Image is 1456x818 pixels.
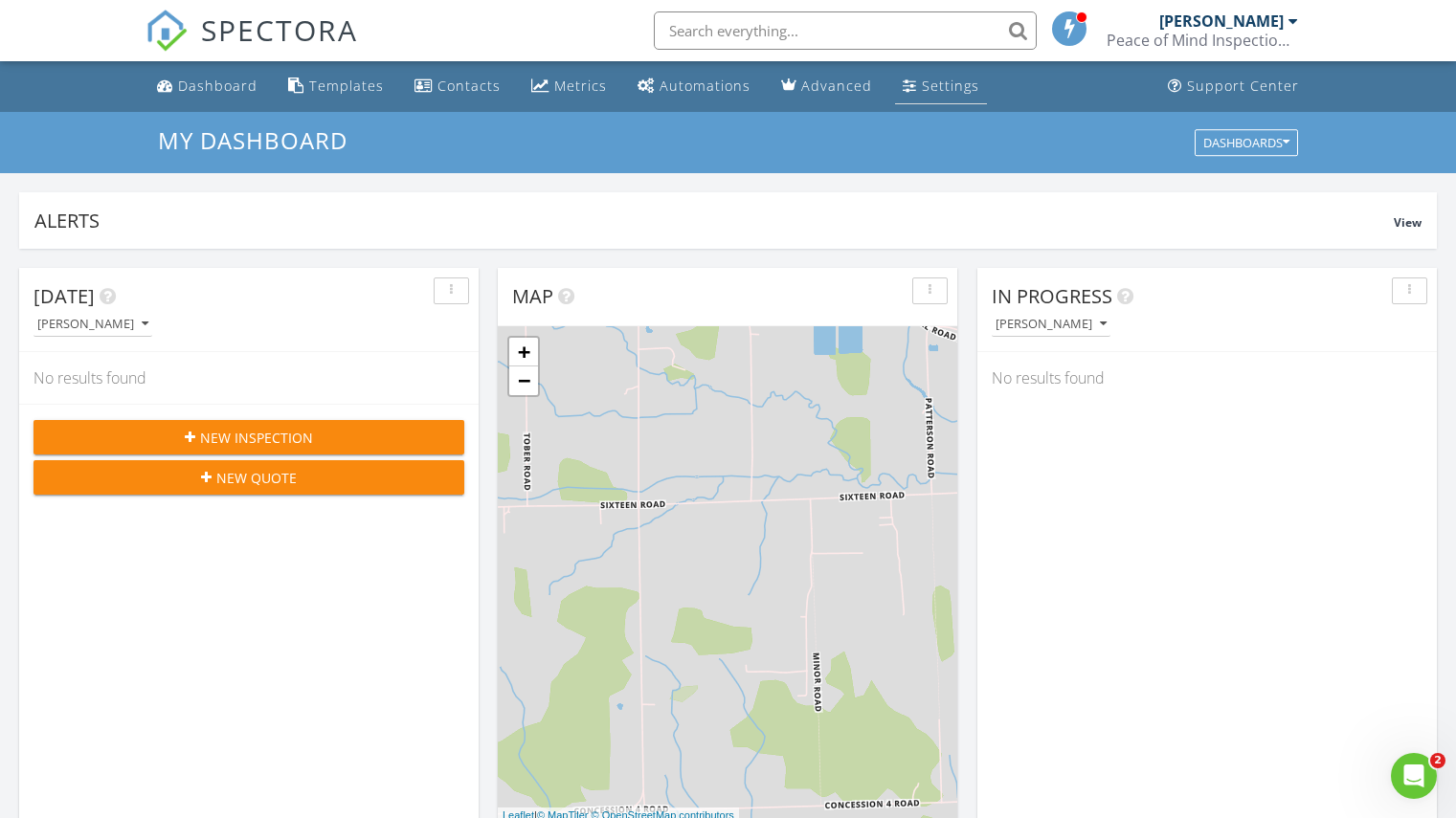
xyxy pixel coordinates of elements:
div: Support Center [1187,77,1299,95]
div: Settings [922,77,979,95]
button: [PERSON_NAME] [992,312,1110,338]
a: Support Center [1160,69,1307,104]
button: New Inspection [34,420,464,454]
a: Advanced [773,69,880,104]
div: Dashboards [1203,136,1289,149]
span: [DATE] [34,283,95,309]
span: View [1394,214,1422,231]
a: Settings [895,69,987,104]
span: 2 [1430,753,1445,768]
a: Metrics [524,69,615,104]
div: [PERSON_NAME] [996,318,1107,331]
a: Contacts [407,69,508,104]
span: In Progress [992,283,1112,309]
div: No results found [977,352,1437,404]
div: Advanced [801,77,872,95]
div: Peace of Mind Inspection Services Inc. [1107,31,1298,50]
a: Zoom in [509,338,538,366]
div: [PERSON_NAME] [1159,11,1284,31]
input: Search everything... [654,11,1037,50]
div: Dashboard [178,77,258,95]
button: New Quote [34,460,464,495]
a: Zoom out [509,366,538,395]
div: Alerts [34,208,1394,233]
span: SPECTORA [201,10,358,50]
span: New Inspection [200,428,313,448]
img: The Best Home Inspection Software - Spectora [146,10,188,52]
button: [PERSON_NAME] [34,312,152,338]
iframe: Intercom live chat [1391,753,1437,799]
div: Metrics [554,77,607,95]
span: New Quote [216,468,297,488]
a: Automations (Basic) [630,69,758,104]
div: Templates [309,77,384,95]
div: [PERSON_NAME] [37,318,148,331]
a: Dashboard [149,69,265,104]
div: Contacts [437,77,501,95]
span: My Dashboard [158,124,347,156]
a: Templates [280,69,392,104]
div: Automations [660,77,750,95]
button: Dashboards [1195,129,1298,156]
span: Map [512,283,553,309]
div: No results found [19,352,479,404]
a: SPECTORA [146,26,358,66]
